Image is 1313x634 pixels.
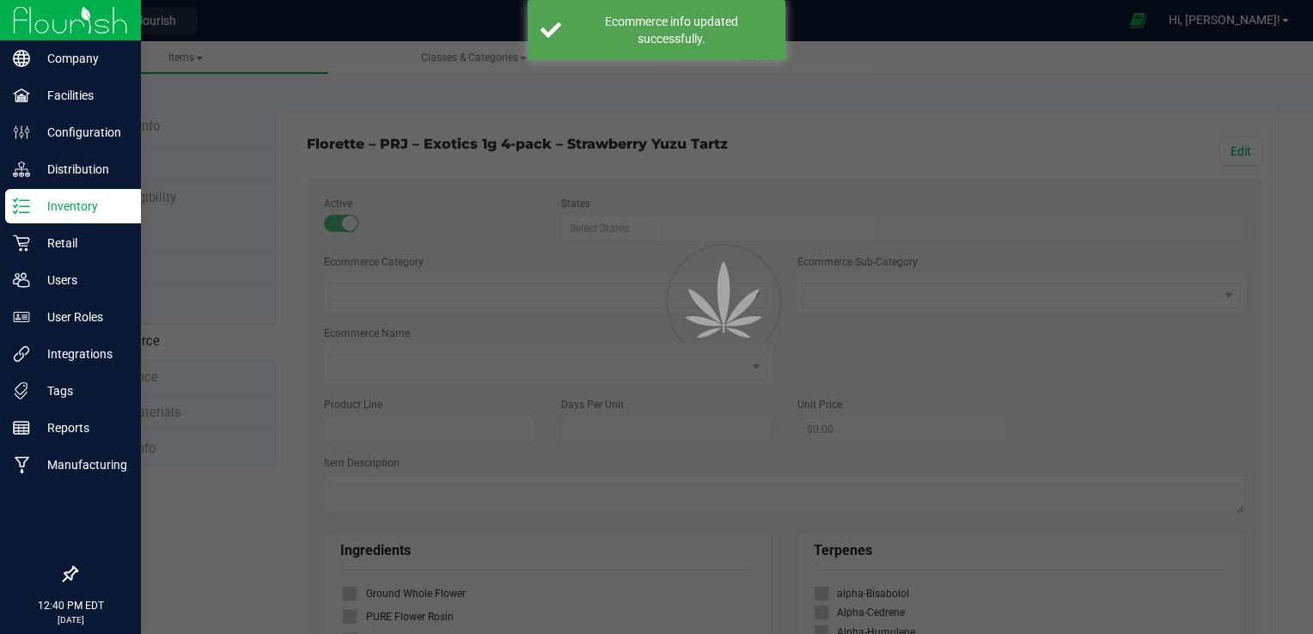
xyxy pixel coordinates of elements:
inline-svg: User Roles [13,308,30,326]
p: Company [30,48,133,69]
inline-svg: Company [13,50,30,67]
p: Facilities [30,85,133,106]
inline-svg: Users [13,271,30,289]
p: Integrations [30,344,133,364]
p: Tags [30,381,133,401]
p: Inventory [30,196,133,216]
div: Ecommerce info updated successfully. [571,13,773,47]
p: User Roles [30,307,133,327]
p: Reports [30,418,133,438]
inline-svg: Facilities [13,87,30,104]
inline-svg: Tags [13,382,30,399]
inline-svg: Configuration [13,124,30,141]
p: Manufacturing [30,454,133,475]
p: Distribution [30,159,133,180]
p: [DATE] [8,613,133,626]
inline-svg: Distribution [13,161,30,178]
p: 12:40 PM EDT [8,598,133,613]
p: Configuration [30,122,133,143]
inline-svg: Retail [13,235,30,252]
p: Users [30,270,133,290]
inline-svg: Inventory [13,198,30,215]
inline-svg: Reports [13,419,30,436]
p: Retail [30,233,133,253]
inline-svg: Integrations [13,345,30,363]
inline-svg: Manufacturing [13,456,30,473]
